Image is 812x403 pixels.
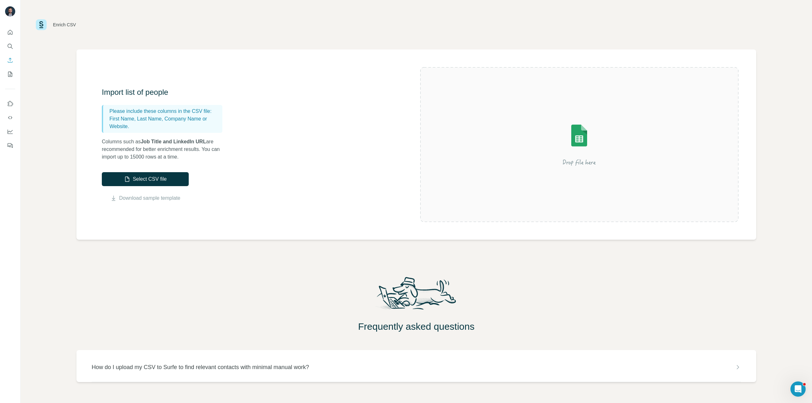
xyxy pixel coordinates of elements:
button: Use Surfe on LinkedIn [5,98,15,109]
button: Enrich CSV [5,55,15,66]
span: Job Title and LinkedIn URL [141,139,206,144]
button: My lists [5,68,15,80]
button: Use Surfe API [5,112,15,123]
h3: Import list of people [102,87,229,97]
button: Dashboard [5,126,15,137]
img: Surfe Illustration - Drop file here or select below [522,107,636,183]
img: Surfe Logo [36,19,47,30]
button: Select CSV file [102,172,189,186]
button: Quick start [5,27,15,38]
img: Surfe Mascot Illustration [371,275,462,316]
a: Download sample template [119,194,180,202]
iframe: Intercom live chat [790,381,806,397]
p: Columns such as are recommended for better enrichment results. You can import up to 15000 rows at... [102,138,229,161]
p: Please include these columns in the CSV file: [109,107,220,115]
div: Enrich CSV [53,22,76,28]
p: How do I upload my CSV to Surfe to find relevant contacts with minimal manual work? [92,363,309,372]
button: Download sample template [102,194,189,202]
p: First Name, Last Name, Company Name or Website. [109,115,220,130]
button: Feedback [5,140,15,151]
button: Search [5,41,15,52]
img: Avatar [5,6,15,16]
h2: Frequently asked questions [21,321,812,332]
